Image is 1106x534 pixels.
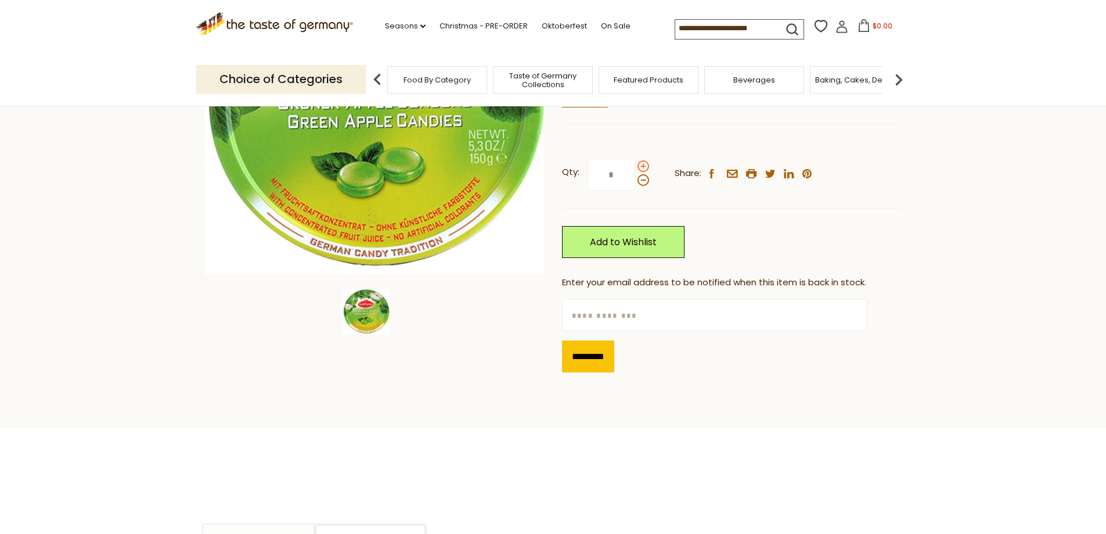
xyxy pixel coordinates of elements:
[851,19,900,37] button: $0.00
[366,68,389,91] img: previous arrow
[614,76,683,84] a: Featured Products
[733,76,775,84] a: Beverages
[562,165,579,180] strong: Qty:
[542,20,587,33] a: Oktoberfest
[562,226,685,258] a: Add to Wishlist
[196,65,366,94] p: Choice of Categories
[601,20,631,33] a: On Sale
[343,288,390,335] img: Kalfany Green Apple Candies in Tin
[562,275,902,290] div: Enter your email address to be notified when this item is back in stock.
[675,166,701,181] span: Share:
[496,71,589,89] a: Taste of Germany Collections
[887,68,910,91] img: next arrow
[439,20,528,33] a: Christmas - PRE-ORDER
[873,21,892,31] span: $0.00
[385,20,426,33] a: Seasons
[815,76,905,84] a: Baking, Cakes, Desserts
[404,76,471,84] a: Food By Category
[588,159,635,191] input: Qty:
